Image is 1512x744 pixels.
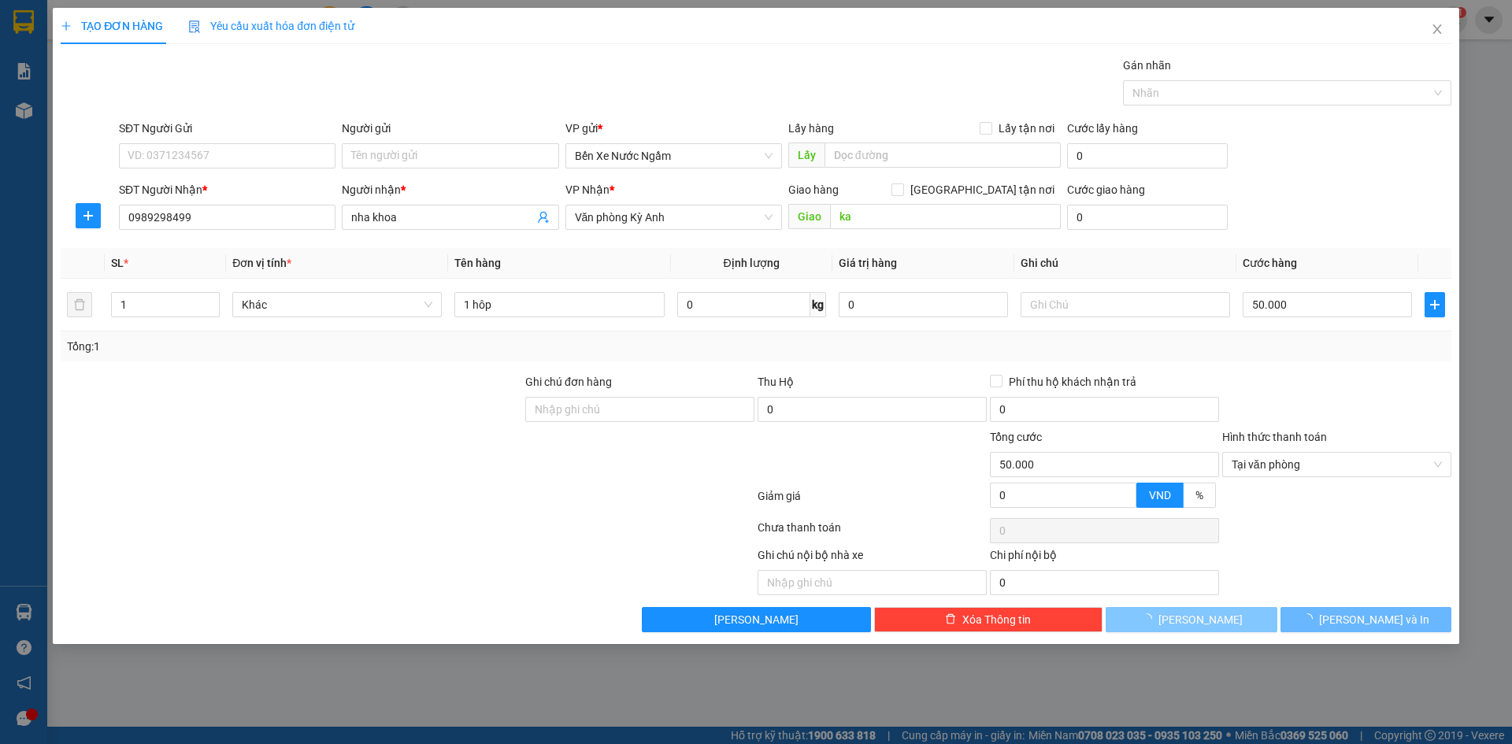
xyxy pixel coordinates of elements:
[1123,59,1171,72] label: Gán nhãn
[454,257,501,269] span: Tên hàng
[1280,607,1451,632] button: [PERSON_NAME] và In
[525,397,754,422] input: Ghi chú đơn hàng
[342,120,558,137] div: Người gửi
[904,181,1061,198] span: [GEOGRAPHIC_DATA] tận nơi
[1302,613,1319,624] span: loading
[119,120,335,137] div: SĐT Người Gửi
[1431,23,1443,35] span: close
[232,257,291,269] span: Đơn vị tính
[188,20,201,33] img: icon
[67,338,584,355] div: Tổng: 1
[1158,611,1243,628] span: [PERSON_NAME]
[758,570,987,595] input: Nhập ghi chú
[642,607,871,632] button: [PERSON_NAME]
[945,613,956,626] span: delete
[756,519,988,546] div: Chưa thanh toán
[525,376,612,388] label: Ghi chú đơn hàng
[1067,122,1138,135] label: Cước lấy hàng
[1195,489,1203,502] span: %
[1002,373,1143,391] span: Phí thu hộ khách nhận trả
[565,120,782,137] div: VP gửi
[714,611,799,628] span: [PERSON_NAME]
[830,204,1061,229] input: Dọc đường
[1319,611,1429,628] span: [PERSON_NAME] và In
[839,257,897,269] span: Giá trị hàng
[575,205,773,229] span: Văn phòng Kỳ Anh
[724,257,780,269] span: Định lượng
[1106,607,1277,632] button: [PERSON_NAME]
[1425,292,1445,317] button: plus
[1067,143,1228,168] input: Cước lấy hàng
[1021,292,1230,317] input: Ghi Chú
[1425,298,1444,311] span: plus
[61,20,72,31] span: plus
[242,293,432,316] span: Khác
[1067,205,1228,230] input: Cước giao hàng
[454,292,664,317] input: VD: Bàn, Ghế
[990,431,1042,443] span: Tổng cước
[342,181,558,198] div: Người nhận
[1067,183,1145,196] label: Cước giao hàng
[788,143,825,168] span: Lấy
[565,183,610,196] span: VP Nhận
[575,144,773,168] span: Bến Xe Nước Ngầm
[810,292,826,317] span: kg
[1243,257,1297,269] span: Cước hàng
[874,607,1103,632] button: deleteXóa Thông tin
[119,181,335,198] div: SĐT Người Nhận
[1222,431,1327,443] label: Hình thức thanh toán
[61,20,163,32] span: TẠO ĐƠN HÀNG
[990,546,1219,570] div: Chi phí nội bộ
[962,611,1031,628] span: Xóa Thông tin
[758,376,794,388] span: Thu Hộ
[758,546,987,570] div: Ghi chú nội bộ nhà xe
[76,209,100,222] span: plus
[111,257,124,269] span: SL
[825,143,1061,168] input: Dọc đường
[67,292,92,317] button: delete
[188,20,354,32] span: Yêu cầu xuất hóa đơn điện tử
[1141,613,1158,624] span: loading
[788,204,830,229] span: Giao
[756,487,988,515] div: Giảm giá
[76,203,101,228] button: plus
[839,292,1008,317] input: 0
[537,211,550,224] span: user-add
[788,122,834,135] span: Lấy hàng
[1415,8,1459,52] button: Close
[1014,248,1236,279] th: Ghi chú
[992,120,1061,137] span: Lấy tận nơi
[788,183,839,196] span: Giao hàng
[1149,489,1171,502] span: VND
[1232,453,1442,476] span: Tại văn phòng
